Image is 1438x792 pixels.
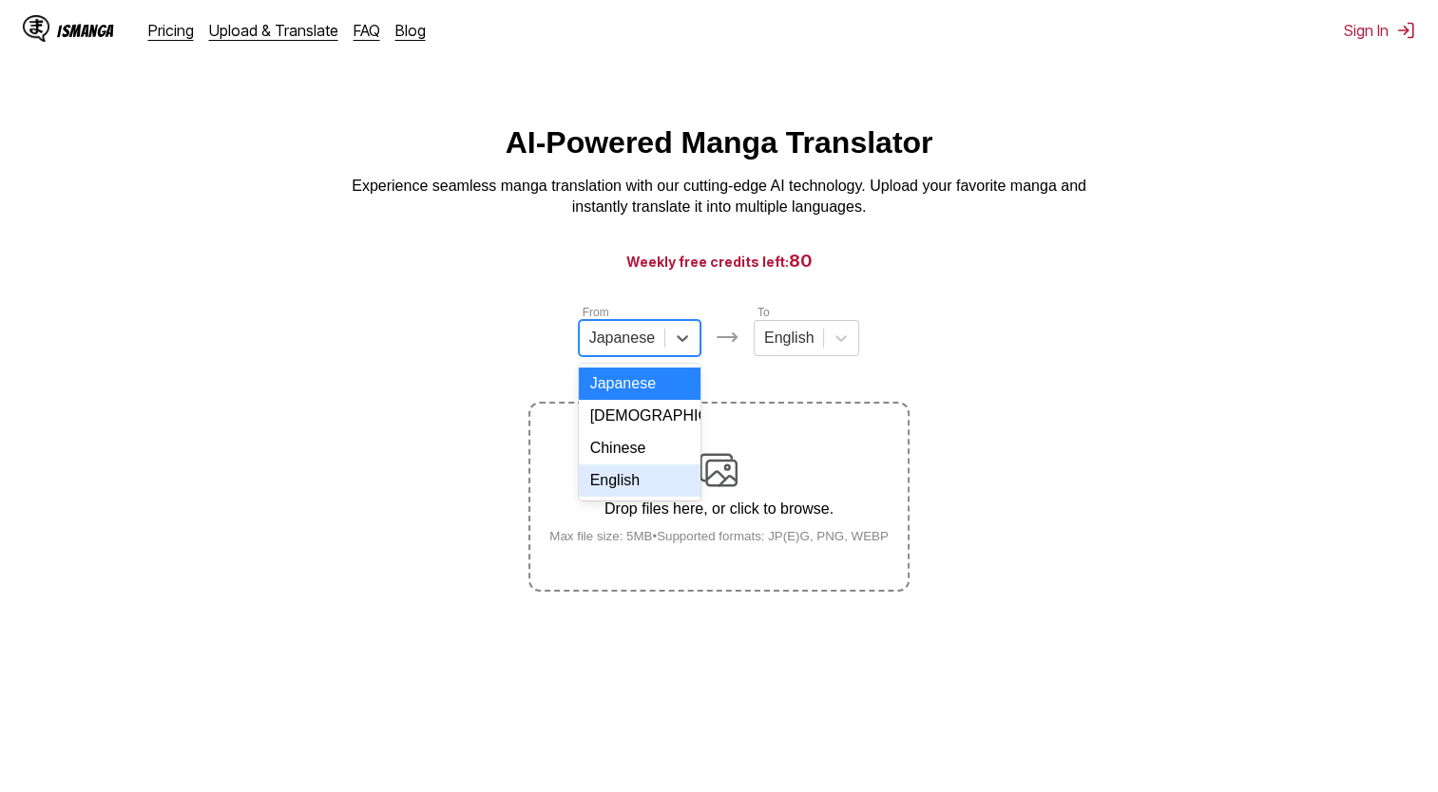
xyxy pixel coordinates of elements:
[579,432,700,464] div: Chinese
[148,21,194,40] a: Pricing
[339,176,1100,218] p: Experience seamless manga translation with our cutting-edge AI technology. Upload your favorite m...
[1344,21,1415,40] button: Sign In
[583,306,609,319] label: From
[757,306,770,319] label: To
[716,326,738,349] img: Languages icon
[23,15,148,46] a: IsManga LogoIsManga
[506,125,933,160] h1: AI-Powered Manga Translator
[789,251,813,271] span: 80
[579,368,700,400] div: Japanese
[23,15,49,42] img: IsManga Logo
[534,500,904,518] p: Drop files here, or click to browse.
[579,400,700,432] div: [DEMOGRAPHIC_DATA]
[395,21,426,40] a: Blog
[354,21,380,40] a: FAQ
[1396,21,1415,40] img: Sign out
[57,22,114,40] div: IsManga
[579,464,700,497] div: English
[534,529,904,543] small: Max file size: 5MB • Supported formats: JP(E)G, PNG, WEBP
[209,21,338,40] a: Upload & Translate
[46,249,1392,273] h3: Weekly free credits left:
